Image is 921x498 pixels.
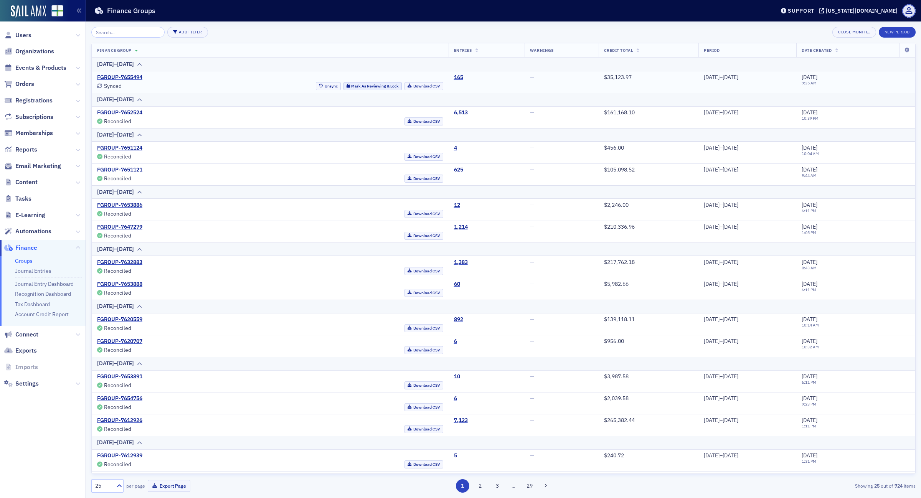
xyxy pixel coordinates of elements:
a: FGROUP-7620559 [97,316,142,323]
span: — [530,338,534,345]
button: New Period [879,27,916,38]
span: — [530,280,534,287]
a: Download CSV [404,210,443,218]
span: Content [15,178,38,186]
a: Download CSV [404,425,443,433]
span: — [530,452,534,459]
div: [DATE]–[DATE] [704,373,791,380]
time: 6:11 PM [802,208,816,213]
a: FGROUP-7653886 [97,202,142,209]
div: 25 [95,482,112,490]
span: — [530,373,534,380]
span: $956.00 [604,338,624,345]
span: [DATE] [802,201,817,208]
a: Tasks [4,195,31,203]
div: Synced [104,84,122,88]
time: 1:31 PM [802,458,816,464]
a: 10 [454,373,460,380]
button: Unsync [316,82,341,90]
div: Reconciled [104,119,131,124]
span: Automations [15,227,51,236]
a: Events & Products [4,64,66,72]
span: Finance [15,244,37,252]
a: FGROUP-7653888 [97,281,142,288]
span: $2,039.58 [604,395,629,402]
a: Imports [4,363,38,371]
a: Reports [4,145,37,154]
span: [DATE] [802,74,817,81]
span: Profile [902,4,916,18]
span: Organizations [15,47,54,56]
div: Reconciled [104,348,131,352]
div: Reconciled [104,176,131,181]
button: Add Filter [167,27,208,38]
div: Reconciled [104,212,131,216]
span: Memberships [15,129,53,137]
span: $210,336.96 [604,223,635,230]
div: Reconciled [104,427,131,431]
h1: Finance Groups [107,6,155,15]
div: Showing out of items [646,482,916,489]
a: Organizations [4,47,54,56]
span: Connect [15,330,38,339]
a: FGROUP-7651124 [97,145,142,152]
a: Exports [4,346,37,355]
a: 4 [454,145,457,152]
strong: 25 [873,482,881,489]
a: 60 [454,281,460,288]
span: — [530,201,534,208]
a: 6,513 [454,109,468,116]
div: [DATE]–[DATE] [704,202,791,209]
span: $5,982.66 [604,280,629,287]
a: 892 [454,316,463,323]
a: FGROUP-7652524 [97,109,142,116]
span: [DATE] [802,395,817,402]
a: View Homepage [46,5,63,18]
a: Memberships [4,129,53,137]
a: FGROUP-7651121 [97,167,142,173]
a: 12 [454,202,460,209]
button: 29 [523,479,536,493]
span: $139,118.11 [604,316,635,323]
a: Registrations [4,96,53,105]
span: — [530,259,534,265]
span: Exports [15,346,37,355]
span: $105,098.52 [604,166,635,173]
div: [DATE]–[DATE] [97,96,134,104]
div: [DATE]–[DATE] [704,167,791,173]
span: $35,123.97 [604,74,632,81]
time: 10:14 AM [802,322,819,328]
a: Content [4,178,38,186]
div: Reconciled [104,383,131,388]
span: Registrations [15,96,53,105]
a: Download CSV [404,175,443,183]
div: [DATE]–[DATE] [97,359,134,368]
div: 6 [454,338,457,345]
button: 1 [456,479,469,493]
button: 3 [491,479,504,493]
span: [DATE] [802,338,817,345]
span: $456.00 [604,144,624,151]
div: Reconciled [104,405,131,409]
span: [DATE] [802,144,817,151]
button: 2 [473,479,487,493]
span: — [530,109,534,116]
a: FGROUP-7647279 [97,224,142,231]
a: Download CSV [404,117,443,125]
span: [DATE] [802,316,817,323]
a: Journal Entries [15,267,51,274]
a: FGROUP-7655494 [97,74,142,81]
a: 1,383 [454,259,468,266]
span: Period [704,48,720,53]
a: Journal Entry Dashboard [15,280,74,287]
div: [DATE]–[DATE] [704,224,791,231]
a: 7,123 [454,417,468,424]
div: Reconciled [104,234,131,238]
a: FGROUP-7612939 [97,452,142,459]
div: [DATE]–[DATE] [97,60,134,68]
time: 9:23 PM [802,401,816,407]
